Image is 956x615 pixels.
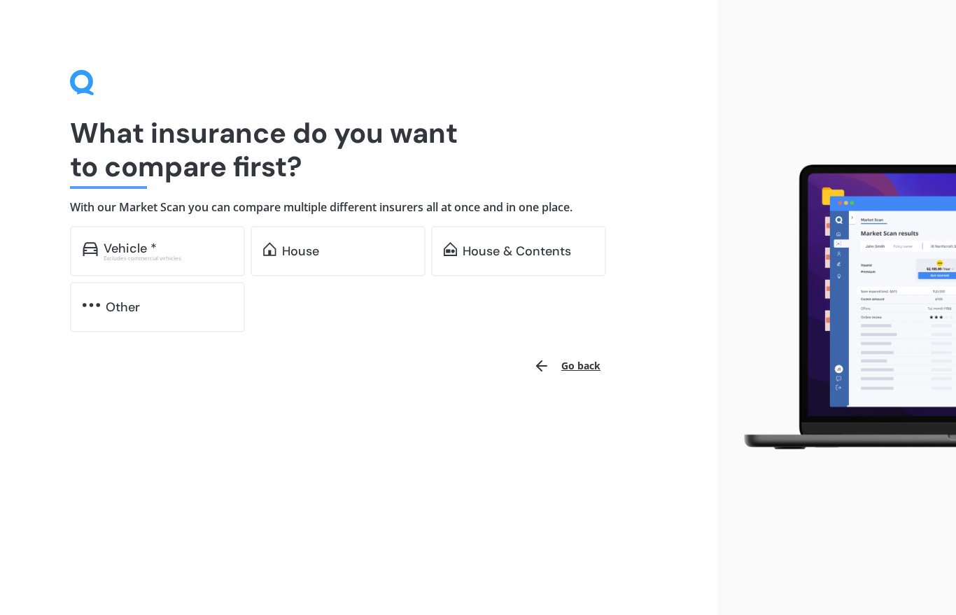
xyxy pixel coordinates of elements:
div: House [282,244,319,258]
h1: What insurance do you want to compare first? [70,116,647,183]
h4: With our Market Scan you can compare multiple different insurers all at once and in one place. [70,200,647,215]
div: Vehicle * [104,241,157,255]
div: House & Contents [463,244,571,258]
div: Excludes commercial vehicles [104,255,232,261]
img: home-and-contents.b802091223b8502ef2dd.svg [444,242,457,256]
div: Other [106,300,140,314]
button: Go back [525,349,609,383]
img: car.f15378c7a67c060ca3f3.svg [83,242,98,256]
img: home.91c183c226a05b4dc763.svg [263,242,276,256]
img: other.81dba5aafe580aa69f38.svg [83,298,100,312]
